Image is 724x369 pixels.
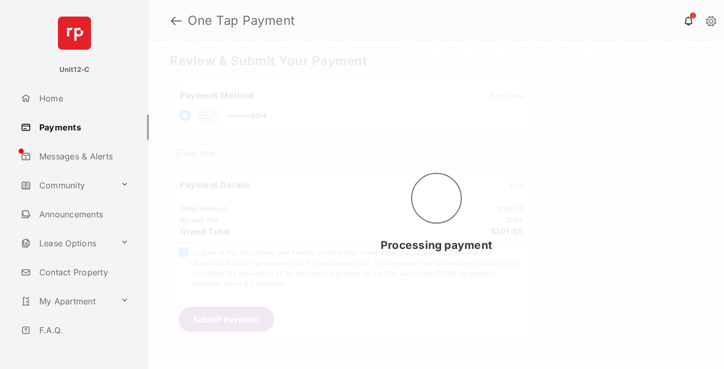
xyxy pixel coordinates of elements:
a: Contact Property [17,260,149,285]
a: Messages & Alerts [17,144,149,169]
a: F.A.Q. [17,318,149,343]
strong: One Tap Payment [188,14,295,27]
a: Payments [17,115,149,140]
a: Home [17,86,149,111]
p: Unit12-C [59,65,90,75]
a: Community [17,173,116,198]
span: Processing payment [381,239,492,252]
a: Lease Options [17,231,116,256]
a: My Apartment [17,289,116,314]
a: Announcements [17,202,149,227]
img: svg+xml;base64,PHN2ZyB4bWxucz0iaHR0cDovL3d3dy53My5vcmcvMjAwMC9zdmciIHdpZHRoPSI2NCIgaGVpZ2h0PSI2NC... [58,17,91,50]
